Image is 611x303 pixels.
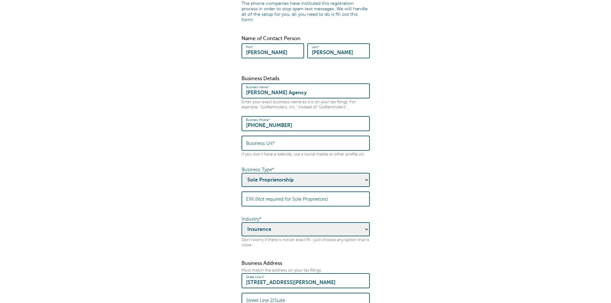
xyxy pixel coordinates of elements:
[246,275,265,279] label: Street Line 1*
[242,260,370,266] p: Business Address
[242,238,370,248] p: Don't worry if there is not an exact fit - just choose any option that is close.
[242,268,370,273] p: Must match the address on your tax filings.
[242,152,370,157] p: If you don't have a website, use a social media or other profile url.
[242,216,261,222] label: Industry*
[246,85,269,89] label: Business Name*
[242,167,274,172] label: Business Type*
[246,196,328,202] label: EIN (Not required for Sole Proprietors)
[242,76,370,82] p: Business Details
[246,140,275,146] label: Business Url*
[246,45,253,49] label: First*
[242,1,370,23] p: The phone companies have instituted this registration process in order to stop spam text messages...
[312,45,319,49] label: Last*
[246,118,270,122] label: Business Phone*
[242,36,370,42] p: Name of Contact Person
[242,100,370,110] p: Enter your exact business name as it is on your tax filings. For example, "GoReminders, Inc." ins...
